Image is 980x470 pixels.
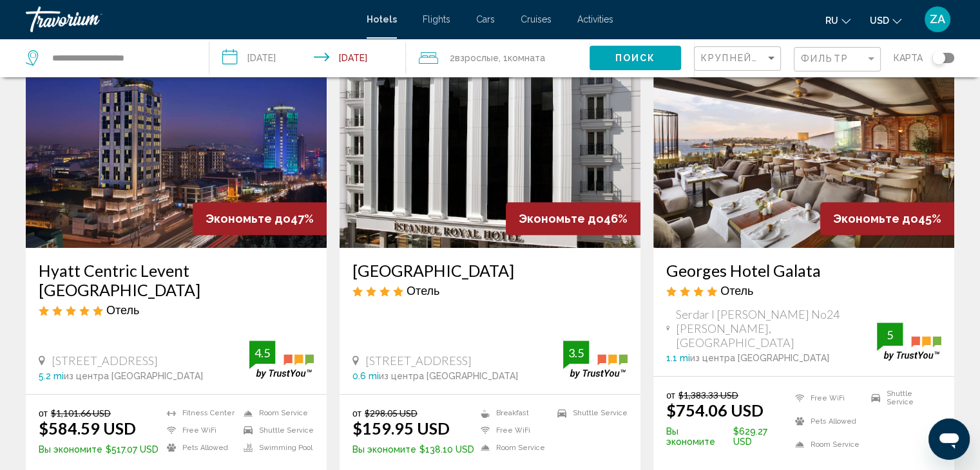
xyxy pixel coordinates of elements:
a: Cruises [521,14,552,24]
span: из центра [GEOGRAPHIC_DATA] [690,353,829,363]
img: Hotel image [653,42,954,248]
li: Free WiFi [160,425,237,436]
li: Room Service [474,442,551,453]
a: Activities [577,14,613,24]
img: Hotel image [26,42,327,248]
div: 4.5 [249,345,275,361]
span: Экономьте до [519,212,604,225]
span: Serdar I [PERSON_NAME] No24 [PERSON_NAME], [GEOGRAPHIC_DATA] [676,307,877,350]
mat-select: Sort by [701,53,777,64]
button: Change currency [870,11,901,30]
ins: $584.59 USD [39,418,136,438]
div: 47% [193,202,327,235]
span: ZA [930,13,945,26]
div: 5 star Hotel [39,303,314,317]
button: Filter [794,46,881,73]
span: Экономьте до [833,212,918,225]
img: trustyou-badge.svg [563,341,628,379]
li: Free WiFi [789,390,865,406]
span: Вы экономите [352,444,416,455]
button: Change language [825,11,850,30]
span: Вы экономите [39,444,102,455]
button: Toggle map [923,52,954,64]
a: Travorium [26,6,354,32]
a: Flights [423,14,450,24]
span: из центра [GEOGRAPHIC_DATA] [64,371,203,381]
span: из центра [GEOGRAPHIC_DATA] [379,371,518,381]
button: Check-in date: Aug 24, 2025 Check-out date: Aug 27, 2025 [209,39,406,77]
p: $629.27 USD [666,426,789,447]
span: [STREET_ADDRESS] [365,353,472,368]
button: User Menu [921,6,954,33]
span: 1.1 mi [666,353,690,363]
li: Shuttle Service [237,425,314,436]
p: $138.10 USD [352,444,474,455]
del: $1,101.66 USD [51,408,111,418]
img: trustyou-badge.svg [249,341,314,379]
span: Отель [720,283,753,297]
li: Shuttle Service [865,390,941,406]
a: Hotels [367,14,397,24]
span: от [39,408,48,418]
div: 46% [506,202,640,235]
a: Georges Hotel Galata [666,261,941,280]
span: USD [870,15,889,26]
img: trustyou-badge.svg [877,323,941,361]
span: 5.2 mi [39,371,64,381]
span: от [352,408,361,418]
ins: $754.06 USD [666,400,764,420]
span: Отель [407,283,439,297]
span: Вы экономите [666,426,730,447]
div: 45% [820,202,954,235]
span: Поиск [615,53,656,64]
span: ru [825,15,838,26]
button: Travelers: 2 adults, 0 children [406,39,590,77]
li: Pets Allowed [160,442,237,453]
a: Cars [476,14,495,24]
span: [STREET_ADDRESS] [52,353,158,368]
p: $517.07 USD [39,444,159,455]
li: Room Service [789,436,865,453]
li: Swimming Pool [237,442,314,453]
a: Hyatt Centric Levent [GEOGRAPHIC_DATA] [39,261,314,299]
span: Взрослые [455,53,499,63]
li: Fitness Center [160,408,237,418]
button: Поиск [590,46,681,70]
div: 3.5 [563,345,589,361]
div: 4 star Hotel [352,283,628,297]
li: Room Service [237,408,314,418]
li: Shuttle Service [551,408,628,418]
span: Отель [106,303,139,317]
span: 0.6 mi [352,371,379,381]
li: Breakfast [474,408,551,418]
li: Free WiFi [474,425,551,436]
div: 4 star Hotel [666,283,941,297]
span: , 1 [499,49,545,67]
span: от [666,390,675,400]
div: 5 [877,327,903,343]
iframe: Кнопка запуска окна обмена сообщениями [928,418,970,460]
span: Экономьте до [206,212,291,225]
a: [GEOGRAPHIC_DATA] [352,261,628,280]
del: $1,383.33 USD [678,390,738,400]
del: $298.05 USD [365,408,418,418]
li: Pets Allowed [789,413,865,429]
span: Фильтр [801,53,849,64]
img: Hotel image [340,42,640,248]
span: карта [894,49,923,67]
ins: $159.95 USD [352,418,450,438]
span: Комната [508,53,545,63]
span: Крупнейшие сбережения [701,53,855,63]
span: 2 [450,49,499,67]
